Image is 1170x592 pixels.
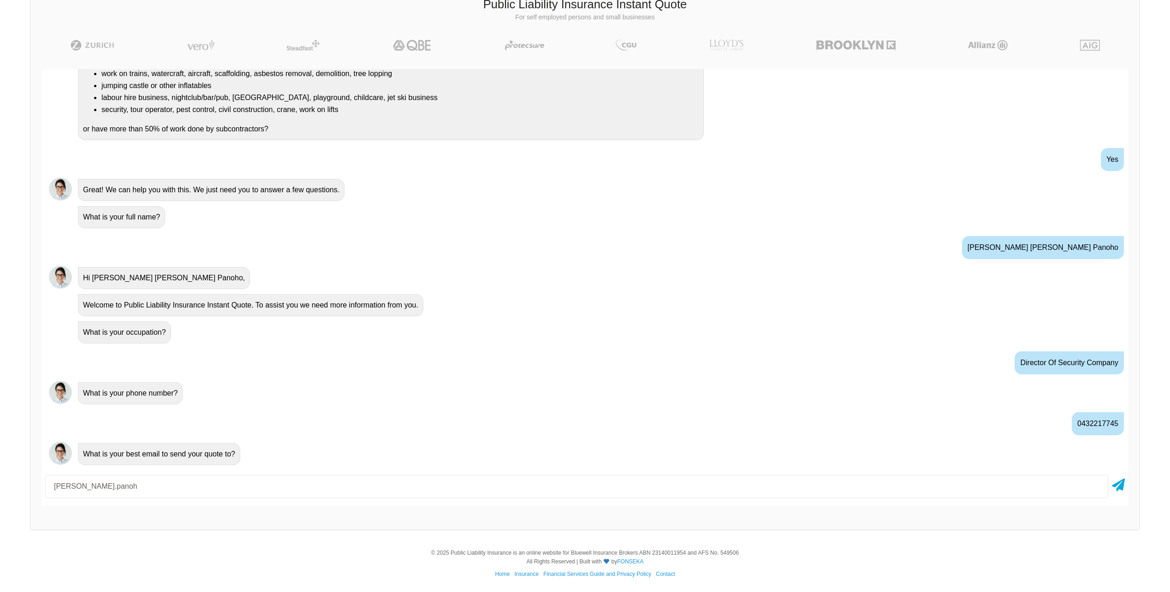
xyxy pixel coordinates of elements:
img: AIG | Public Liability Insurance [1076,40,1104,51]
img: Chatbot | PLI [49,266,72,289]
div: What is your full name? [78,206,165,228]
li: jumping castle or other inflatables [101,80,699,92]
li: security, tour operator, pest control, civil construction, crane, work on lifts [101,104,699,116]
img: Chatbot | PLI [49,442,72,465]
p: For self employed persons and small businesses [37,13,1133,22]
img: Vero | Public Liability Insurance [183,40,219,51]
img: Chatbot | PLI [49,178,72,201]
div: Yes [1101,148,1124,171]
img: Zurich | Public Liability Insurance [66,40,119,51]
a: Insurance [514,571,539,577]
div: What is your occupation? [78,321,171,343]
a: Contact [656,571,675,577]
div: Director of security company [1015,351,1124,374]
img: CGU | Public Liability Insurance [612,40,640,51]
li: labour hire business, nightclub/bar/pub, [GEOGRAPHIC_DATA], playground, childcare, jet ski business [101,92,699,104]
div: [PERSON_NAME] [PERSON_NAME] Panoho [962,236,1124,259]
div: What is your best email to send your quote to? [78,443,240,465]
div: Welcome to Public Liability Insurance Instant Quote. To assist you we need more information from ... [78,294,423,316]
div: 0432217745 [1072,412,1124,435]
img: Steadfast | Public Liability Insurance [283,40,323,51]
input: Your email [45,475,1108,498]
li: work on trains, watercraft, aircraft, scaffolding, asbestos removal, demolition, tree lopping [101,68,699,80]
a: Home [495,571,510,577]
img: Brooklyn | Public Liability Insurance [813,40,899,51]
div: What is your phone number? [78,382,183,404]
img: Chatbot | PLI [49,381,72,404]
a: FONSEKA [617,558,643,565]
img: QBE | Public Liability Insurance [387,40,437,51]
img: Allianz | Public Liability Insurance [963,40,1012,51]
div: Great! We can help you with this. We just need you to answer a few questions. [78,179,344,201]
a: Financial Services Guide and Privacy Policy [543,571,651,577]
img: Protecsure | Public Liability Insurance [501,40,548,51]
img: LLOYD's | Public Liability Insurance [704,40,748,51]
div: Hi [PERSON_NAME] [PERSON_NAME] Panoho, [78,267,250,289]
